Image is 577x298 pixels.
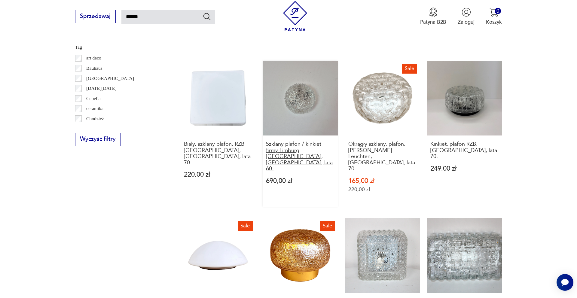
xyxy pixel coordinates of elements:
button: Patyna B2B [420,8,446,26]
a: Biały, szklany plafon, RZB Bamberg, Niemcy, lata 70.Biały, szklany plafon, RZB [GEOGRAPHIC_DATA],... [181,61,255,207]
button: Szukaj [203,12,211,21]
p: Zaloguj [458,19,475,26]
p: Bauhaus [86,64,102,72]
p: 690,00 zł [266,178,334,184]
p: [GEOGRAPHIC_DATA] [86,74,134,82]
p: 220,00 zł [348,186,417,193]
img: Patyna - sklep z meblami i dekoracjami vintage [280,1,310,31]
img: Ikonka użytkownika [462,8,471,17]
button: Zaloguj [458,8,475,26]
h3: Kinkiet, plafon RZB, [GEOGRAPHIC_DATA], lata 70. [430,141,499,160]
h3: Szklany plafon / kinkiet firmy Limburg [GEOGRAPHIC_DATA], [GEOGRAPHIC_DATA], lata 60. [266,141,334,172]
button: Sprzedawaj [75,10,116,23]
p: 165,00 zł [348,178,417,184]
button: 0Koszyk [486,8,502,26]
p: ceramika [86,105,103,112]
div: 0 [495,8,501,14]
p: 599,00 zł [348,29,417,35]
p: Koszyk [486,19,502,26]
a: Kinkiet, plafon RZB, Niemcy, lata 70.Kinkiet, plafon RZB, [GEOGRAPHIC_DATA], lata 70.249,00 zł [427,61,502,207]
a: Sprzedawaj [75,14,116,19]
p: 249,00 zł [430,166,499,172]
iframe: Smartsupp widget button [557,274,573,291]
img: Ikona medalu [429,8,438,17]
a: SaleOkrągły szklany, plafon, Eickmeier Leuchten, Niemcy, lata 70.Okrągły szklany, plafon, [PERSON... [345,61,420,207]
a: Szklany plafon / kinkiet firmy Limburg Glashütte, Niemcy, lata 60.Szklany plafon / kinkiet firmy ... [263,61,337,207]
p: Patyna B2B [420,19,446,26]
p: Cepelia [86,95,101,102]
button: Wyczyść filtry [75,133,121,146]
img: Ikona koszyka [489,8,499,17]
p: Chodzież [86,115,104,123]
a: Ikona medaluPatyna B2B [420,8,446,26]
p: art deco [86,54,101,62]
p: Ćmielów [86,125,103,132]
h3: Biały, szklany plafon, RZB [GEOGRAPHIC_DATA], [GEOGRAPHIC_DATA], lata 70. [184,141,252,166]
p: [DATE][DATE] [86,84,116,92]
h3: Okrągły szklany, plafon, [PERSON_NAME] Leuchten, [GEOGRAPHIC_DATA], lata 70. [348,141,417,172]
p: 399,00 zł [430,29,499,35]
p: 220,00 zł [184,172,252,178]
p: Tag [75,43,163,51]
